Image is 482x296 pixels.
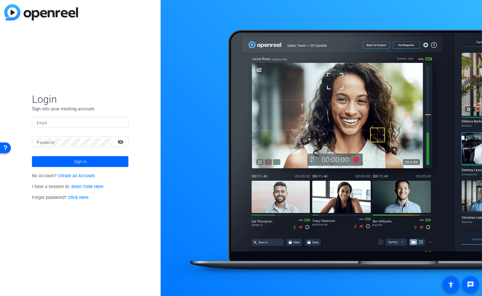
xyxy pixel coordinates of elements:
img: blue-gradient.svg [4,4,78,20]
mat-icon: visibility_off [114,137,128,146]
mat-label: Email [37,121,47,125]
input: Enter Email Address [37,119,124,126]
span: I have a Session ID. [32,184,103,189]
button: Sign in [32,156,128,167]
a: Enter Code Here [71,184,103,189]
a: Create an Account [58,173,95,178]
span: Forgot password? [32,195,89,200]
mat-icon: message [467,281,474,288]
p: Sign into your existing account. [32,105,128,112]
span: No account? [32,173,95,178]
mat-icon: accessibility [447,281,455,288]
mat-label: Password [37,140,54,145]
span: Login [32,93,128,105]
span: Sign in [74,154,87,169]
a: Click Here [68,195,89,200]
